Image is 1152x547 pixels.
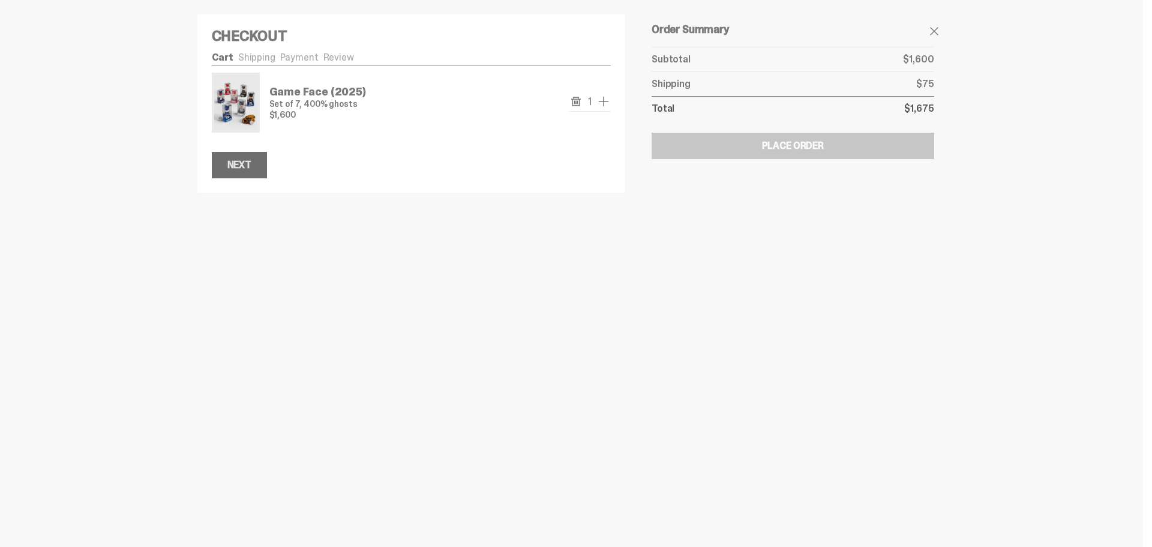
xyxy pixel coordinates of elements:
button: remove [569,94,583,109]
div: Next [227,160,251,170]
h5: Order Summary [652,24,934,35]
button: Next [212,152,267,178]
div: Place Order [762,141,824,151]
p: $1,600 [903,55,934,64]
p: $1,600 [269,110,366,119]
p: Total [652,104,674,113]
a: Cart [212,51,233,64]
img: Game Face (2025) [214,75,257,130]
p: Shipping [652,79,691,89]
p: $75 [916,79,934,89]
button: add one [596,94,611,109]
p: Set of 7, 400% ghosts [269,100,366,108]
p: Subtotal [652,55,691,64]
p: $1,675 [904,104,934,113]
span: 1 [583,96,596,107]
button: Place Order [652,133,934,159]
p: Game Face (2025) [269,86,366,97]
a: Shipping [238,51,275,64]
h4: Checkout [212,29,611,43]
